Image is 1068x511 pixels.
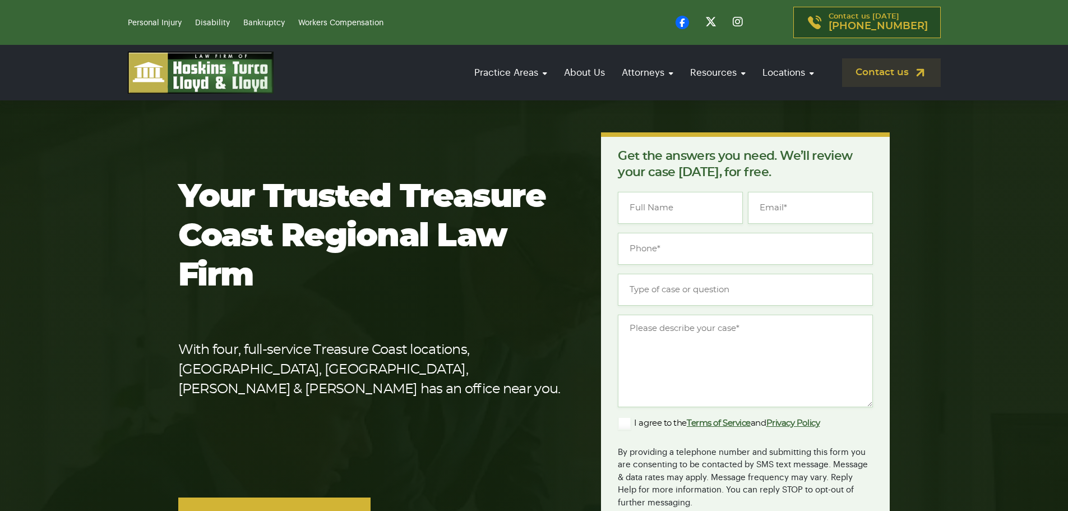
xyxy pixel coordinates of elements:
[829,13,928,32] p: Contact us [DATE]
[618,192,743,224] input: Full Name
[757,57,820,89] a: Locations
[128,52,274,94] img: logo
[178,340,566,399] p: With four, full-service Treasure Coast locations, [GEOGRAPHIC_DATA], [GEOGRAPHIC_DATA], [PERSON_N...
[469,57,553,89] a: Practice Areas
[616,57,679,89] a: Attorneys
[128,19,182,27] a: Personal Injury
[842,58,941,87] a: Contact us
[829,21,928,32] span: [PHONE_NUMBER]
[178,178,566,296] h1: Your Trusted Treasure Coast Regional Law Firm
[618,417,820,430] label: I agree to the and
[793,7,941,38] a: Contact us [DATE][PHONE_NUMBER]
[618,439,873,510] div: By providing a telephone number and submitting this form you are consenting to be contacted by SM...
[618,148,873,181] p: Get the answers you need. We’ll review your case [DATE], for free.
[558,57,611,89] a: About Us
[243,19,285,27] a: Bankruptcy
[748,192,873,224] input: Email*
[618,233,873,265] input: Phone*
[685,57,751,89] a: Resources
[195,19,230,27] a: Disability
[687,419,751,427] a: Terms of Service
[298,19,383,27] a: Workers Compensation
[618,274,873,306] input: Type of case or question
[766,419,820,427] a: Privacy Policy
